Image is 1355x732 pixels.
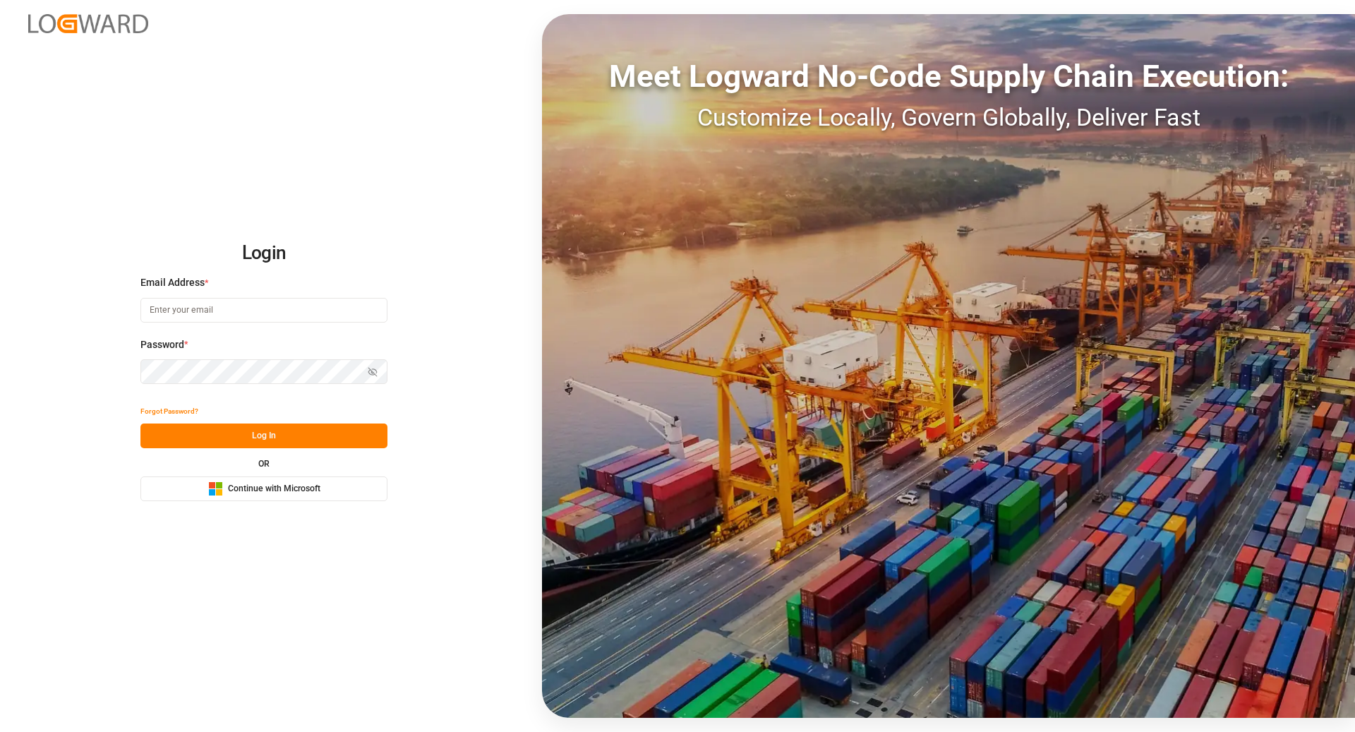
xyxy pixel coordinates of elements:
div: Customize Locally, Govern Globally, Deliver Fast [542,100,1355,136]
span: Email Address [140,275,205,290]
span: Continue with Microsoft [228,483,320,496]
span: Password [140,337,184,352]
button: Forgot Password? [140,399,198,424]
button: Continue with Microsoft [140,476,387,501]
small: OR [258,460,270,468]
button: Log In [140,424,387,448]
img: Logward_new_orange.png [28,14,148,33]
input: Enter your email [140,298,387,323]
div: Meet Logward No-Code Supply Chain Execution: [542,53,1355,100]
h2: Login [140,231,387,276]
